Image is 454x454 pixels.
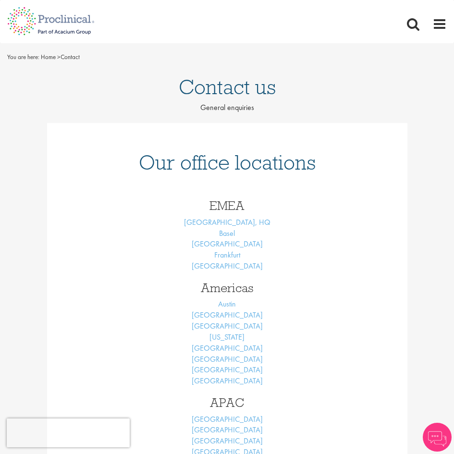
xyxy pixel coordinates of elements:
[192,321,263,331] a: [GEOGRAPHIC_DATA]
[192,365,263,375] a: [GEOGRAPHIC_DATA]
[7,418,130,447] iframe: reCAPTCHA
[214,250,240,260] a: Frankfurt
[61,396,393,409] h3: APAC
[209,332,245,342] a: [US_STATE]
[192,261,263,271] a: [GEOGRAPHIC_DATA]
[192,425,263,435] a: [GEOGRAPHIC_DATA]
[219,228,235,238] a: Basel
[218,299,236,309] a: Austin
[192,310,263,320] a: [GEOGRAPHIC_DATA]
[61,152,393,173] h1: Our office locations
[61,199,393,212] h3: EMEA
[184,217,270,227] a: [GEOGRAPHIC_DATA], HQ
[192,343,263,353] a: [GEOGRAPHIC_DATA]
[61,282,393,294] h3: Americas
[423,423,452,452] img: Chatbot
[192,376,263,386] a: [GEOGRAPHIC_DATA]
[192,414,263,424] a: [GEOGRAPHIC_DATA]
[192,436,263,446] a: [GEOGRAPHIC_DATA]
[192,239,263,249] a: [GEOGRAPHIC_DATA]
[192,354,263,364] a: [GEOGRAPHIC_DATA]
